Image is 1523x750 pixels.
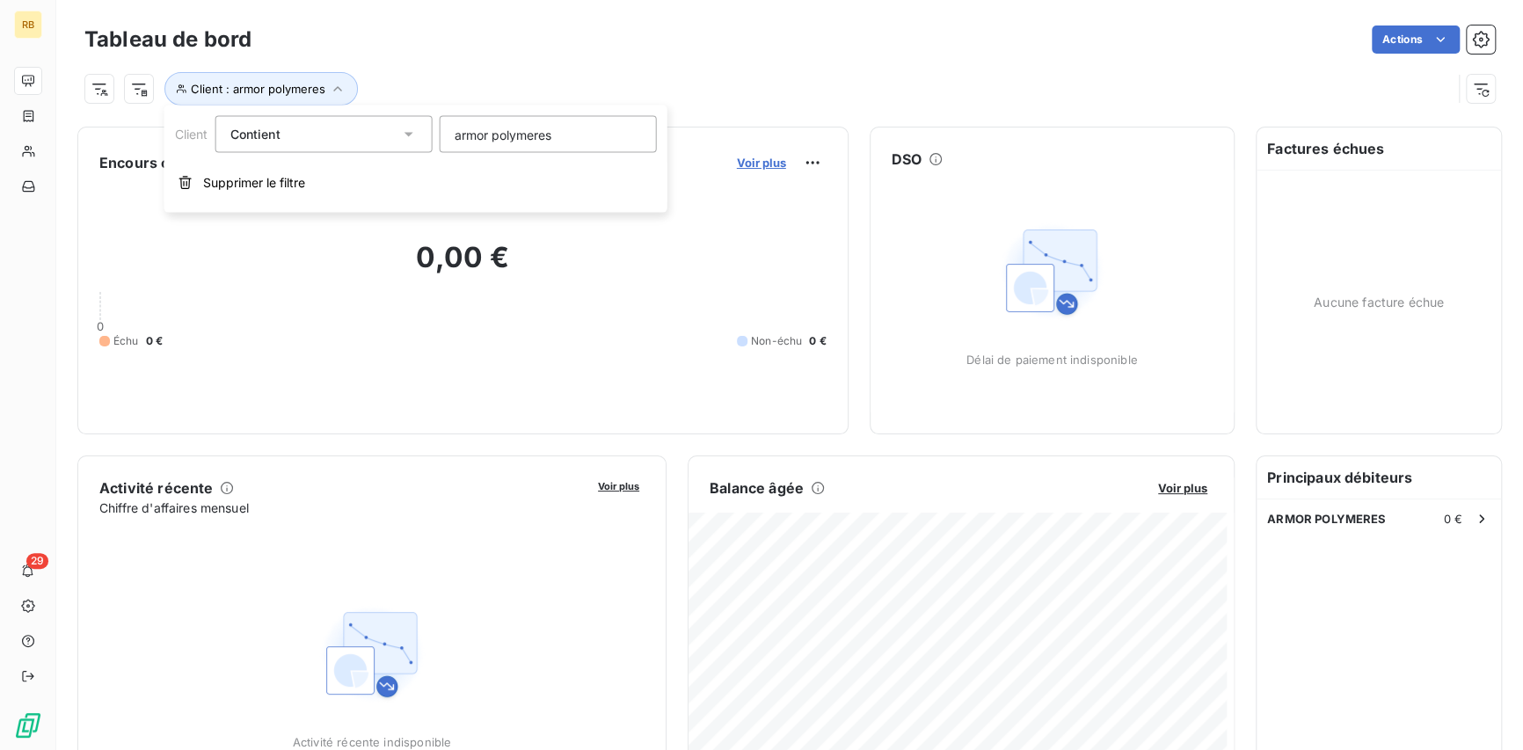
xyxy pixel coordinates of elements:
input: placeholder [440,116,657,153]
button: Client : armor polymeres [164,72,358,106]
button: Supprimer le filtre [164,164,667,202]
iframe: Intercom live chat [1463,690,1505,732]
span: 29 [26,553,48,569]
span: Non-échu [751,333,802,349]
img: Empty state [316,598,428,710]
span: Activité récente indisponible [293,735,451,749]
span: Voir plus [737,156,786,170]
span: Supprimer le filtre [203,174,305,192]
img: Logo LeanPay [14,711,42,739]
span: Délai de paiement indisponible [966,353,1138,367]
span: Aucune facture échue [1314,293,1444,311]
button: Actions [1372,25,1460,54]
h6: Encours client [99,152,200,173]
span: Voir plus [1158,481,1207,495]
span: Contient [230,127,280,142]
h6: Activité récente [99,477,213,499]
span: ARMOR POLYMERES [1267,512,1386,526]
span: Client : armor polymeres [191,82,325,96]
button: Voir plus [732,155,791,171]
span: 0 € [146,333,163,349]
span: Client [175,127,208,142]
button: Voir plus [1153,480,1213,496]
img: Empty state [995,215,1108,328]
span: Chiffre d'affaires mensuel [99,499,586,517]
h6: Balance âgée [710,477,804,499]
h6: Principaux débiteurs [1257,456,1501,499]
span: Voir plus [598,480,639,492]
h3: Tableau de bord [84,24,251,55]
h6: Factures échues [1257,127,1501,170]
h2: 0,00 € [99,240,827,293]
button: Voir plus [593,477,645,493]
span: 0 [97,319,104,333]
span: 0 € [1444,512,1462,526]
div: RB [14,11,42,39]
span: 0 € [809,333,826,349]
span: Échu [113,333,139,349]
h6: DSO [892,149,922,170]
